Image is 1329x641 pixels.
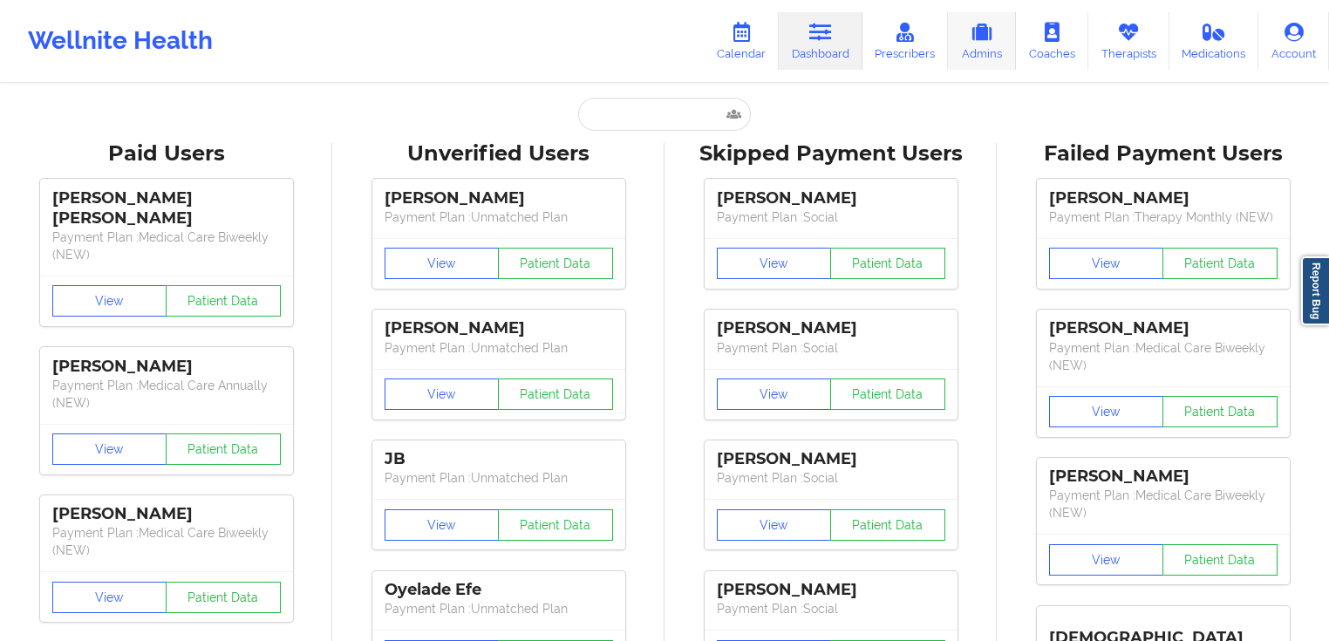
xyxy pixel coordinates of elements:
[1049,188,1278,208] div: [PERSON_NAME]
[385,469,613,487] p: Payment Plan : Unmatched Plan
[385,509,500,541] button: View
[52,285,167,317] button: View
[1049,208,1278,226] p: Payment Plan : Therapy Monthly (NEW)
[717,339,945,357] p: Payment Plan : Social
[52,228,281,263] p: Payment Plan : Medical Care Biweekly (NEW)
[1169,12,1259,70] a: Medications
[677,140,985,167] div: Skipped Payment Users
[52,524,281,559] p: Payment Plan : Medical Care Biweekly (NEW)
[385,580,613,600] div: Oyelade Efe
[1258,12,1329,70] a: Account
[717,449,945,469] div: [PERSON_NAME]
[1049,544,1164,576] button: View
[385,318,613,338] div: [PERSON_NAME]
[385,449,613,469] div: JB
[385,600,613,617] p: Payment Plan : Unmatched Plan
[52,433,167,465] button: View
[52,377,281,412] p: Payment Plan : Medical Care Annually (NEW)
[717,248,832,279] button: View
[862,12,949,70] a: Prescribers
[1009,140,1317,167] div: Failed Payment Users
[385,248,500,279] button: View
[704,12,779,70] a: Calendar
[779,12,862,70] a: Dashboard
[717,600,945,617] p: Payment Plan : Social
[1162,248,1278,279] button: Patient Data
[52,357,281,377] div: [PERSON_NAME]
[166,285,281,317] button: Patient Data
[1049,339,1278,374] p: Payment Plan : Medical Care Biweekly (NEW)
[12,140,320,167] div: Paid Users
[948,12,1016,70] a: Admins
[717,509,832,541] button: View
[717,318,945,338] div: [PERSON_NAME]
[830,378,945,410] button: Patient Data
[52,188,281,228] div: [PERSON_NAME] [PERSON_NAME]
[166,433,281,465] button: Patient Data
[1162,396,1278,427] button: Patient Data
[385,378,500,410] button: View
[498,509,613,541] button: Patient Data
[385,339,613,357] p: Payment Plan : Unmatched Plan
[498,248,613,279] button: Patient Data
[1049,467,1278,487] div: [PERSON_NAME]
[52,582,167,613] button: View
[1049,318,1278,338] div: [PERSON_NAME]
[1049,248,1164,279] button: View
[1088,12,1169,70] a: Therapists
[498,378,613,410] button: Patient Data
[717,580,945,600] div: [PERSON_NAME]
[1162,544,1278,576] button: Patient Data
[830,509,945,541] button: Patient Data
[1301,256,1329,325] a: Report Bug
[717,469,945,487] p: Payment Plan : Social
[1049,396,1164,427] button: View
[717,188,945,208] div: [PERSON_NAME]
[52,504,281,524] div: [PERSON_NAME]
[166,582,281,613] button: Patient Data
[385,208,613,226] p: Payment Plan : Unmatched Plan
[717,378,832,410] button: View
[1049,487,1278,522] p: Payment Plan : Medical Care Biweekly (NEW)
[1016,12,1088,70] a: Coaches
[717,208,945,226] p: Payment Plan : Social
[830,248,945,279] button: Patient Data
[385,188,613,208] div: [PERSON_NAME]
[344,140,652,167] div: Unverified Users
